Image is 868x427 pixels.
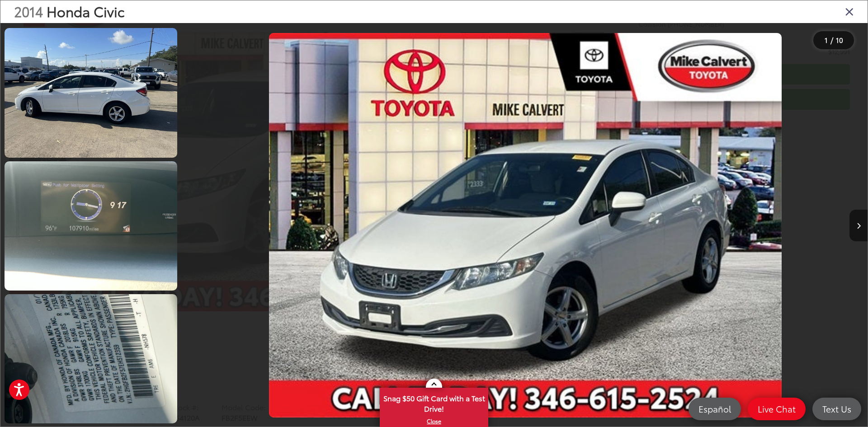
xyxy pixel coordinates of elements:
button: Next image [849,210,868,241]
span: 10 [836,35,843,45]
span: Text Us [818,403,856,414]
span: / [830,37,834,43]
a: Live Chat [748,398,806,420]
img: 2014 Honda Civic LX [269,33,782,418]
a: Español [689,398,741,420]
span: 2014 [14,1,43,21]
span: 1 [825,35,828,45]
a: Text Us [812,398,861,420]
img: 2014 Honda Civic LX [3,160,179,292]
span: Snag $50 Gift Card with a Test Drive! [381,389,487,416]
span: Honda Civic [47,1,125,21]
img: 2014 Honda Civic LX [3,27,179,159]
i: Close gallery [845,5,854,17]
div: 2014 Honda Civic LX 0 [183,33,868,418]
span: Live Chat [753,403,800,414]
span: Español [694,403,736,414]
